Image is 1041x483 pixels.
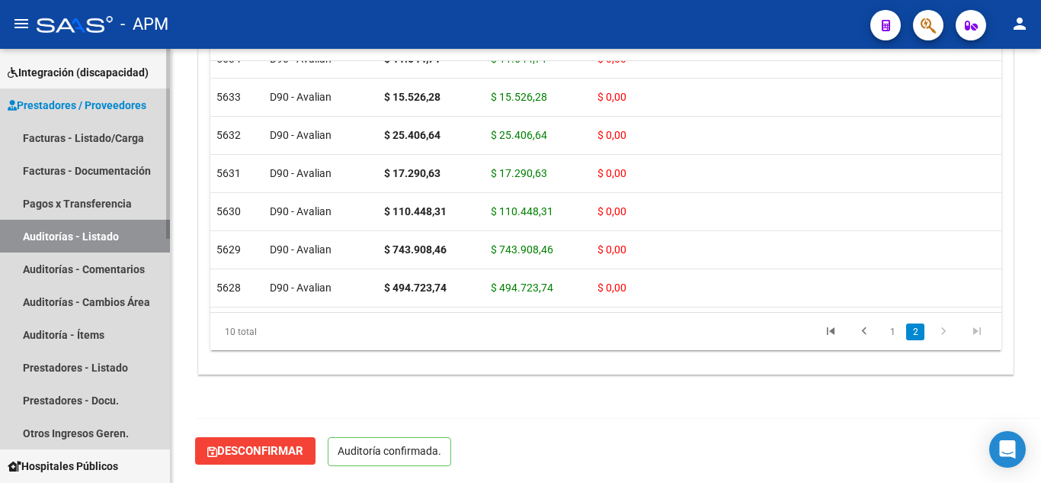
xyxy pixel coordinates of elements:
[597,282,626,294] span: $ 0,00
[597,91,626,103] span: $ 0,00
[491,129,547,141] span: $ 25.406,64
[816,324,845,340] a: go to first page
[8,458,118,475] span: Hospitales Públicos
[906,324,924,340] a: 2
[491,167,547,179] span: $ 17.290,63
[270,91,332,103] span: D90 - Avalian
[216,243,241,256] span: 5629
[216,129,241,141] span: 5632
[216,91,241,103] span: 5633
[929,324,958,340] a: go to next page
[491,205,553,217] span: $ 110.448,31
[384,282,447,294] strong: $ 494.723,74
[12,14,30,33] mat-icon: menu
[883,324,902,340] a: 1
[491,91,547,103] span: $ 15.526,28
[384,243,447,256] strong: $ 743.908,46
[491,282,553,294] span: $ 494.723,74
[210,313,366,351] div: 10 total
[270,282,332,294] span: D90 - Avalian
[328,437,451,466] p: Auditoría confirmada.
[597,129,626,141] span: $ 0,00
[216,282,241,294] span: 5628
[904,319,927,345] li: page 2
[491,243,553,256] span: $ 743.908,46
[881,319,904,345] li: page 1
[850,324,879,340] a: go to previous page
[120,8,168,41] span: - APM
[216,205,241,217] span: 5630
[384,91,440,103] strong: $ 15.526,28
[270,167,332,179] span: D90 - Avalian
[8,97,146,114] span: Prestadores / Proveedores
[270,243,332,256] span: D90 - Avalian
[384,129,440,141] strong: $ 25.406,64
[195,437,316,465] button: Desconfirmar
[384,167,440,179] strong: $ 17.290,63
[597,167,626,179] span: $ 0,00
[1011,14,1029,33] mat-icon: person
[963,324,991,340] a: go to last page
[8,64,149,81] span: Integración (discapacidad)
[216,167,241,179] span: 5631
[270,129,332,141] span: D90 - Avalian
[207,444,303,458] span: Desconfirmar
[989,431,1026,468] div: Open Intercom Messenger
[597,243,626,256] span: $ 0,00
[270,205,332,217] span: D90 - Avalian
[597,205,626,217] span: $ 0,00
[384,205,447,217] strong: $ 110.448,31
